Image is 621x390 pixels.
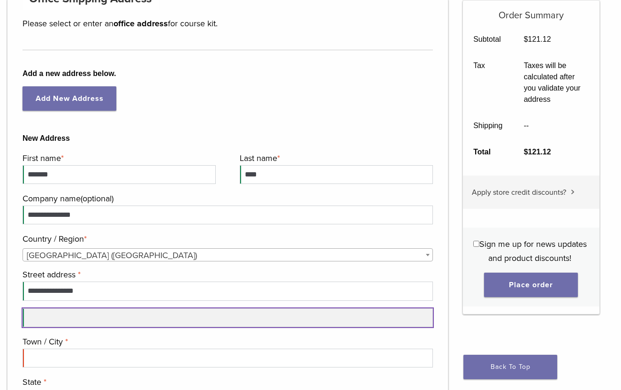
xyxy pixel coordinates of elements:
button: Place order [484,273,578,297]
span: United States (US) [23,249,432,262]
th: Subtotal [463,26,514,53]
input: Sign me up for news updates and product discounts! [473,241,479,247]
label: Street address [23,268,431,282]
span: $ [524,35,528,43]
th: Shipping [463,113,514,139]
a: Add New Address [23,86,116,111]
span: Apply store credit discounts? [472,188,566,197]
label: Country / Region [23,232,431,246]
strong: office address [114,18,168,29]
p: Please select or enter an for course kit. [23,16,433,31]
th: Total [463,139,514,165]
label: Company name [23,191,431,206]
img: caret.svg [571,190,575,194]
label: Town / City [23,335,431,349]
bdi: 121.12 [524,148,551,156]
b: New Address [23,133,433,144]
h5: Order Summary [463,0,600,21]
th: Tax [463,53,514,113]
td: Taxes will be calculated after you validate your address [513,53,599,113]
span: -- [524,122,529,130]
span: Sign me up for news updates and product discounts! [479,239,587,263]
b: Add a new address below. [23,68,433,79]
bdi: 121.12 [524,35,551,43]
label: First name [23,151,213,165]
span: Country / Region [23,248,433,261]
a: Back To Top [463,355,557,379]
span: $ [524,148,528,156]
label: Last name [240,151,431,165]
span: (optional) [81,193,114,204]
label: State [23,375,431,389]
